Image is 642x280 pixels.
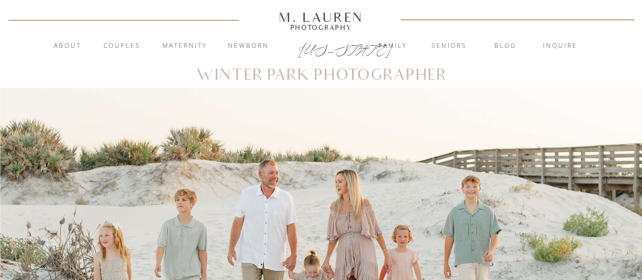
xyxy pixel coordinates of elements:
a: Seniors [422,41,477,51]
h1: Winter Park Photographer [195,68,448,83]
a: Newborn [221,41,276,51]
a: About [48,41,87,51]
a: [US_STATE] [298,42,345,54]
a: blog [478,41,533,51]
a: Family [365,41,420,51]
a: Maternity [157,41,212,51]
a: M. Lauren [249,12,394,23]
a: Photography [275,25,368,30]
a: Couples [95,41,150,51]
a: inquire [533,41,588,51]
